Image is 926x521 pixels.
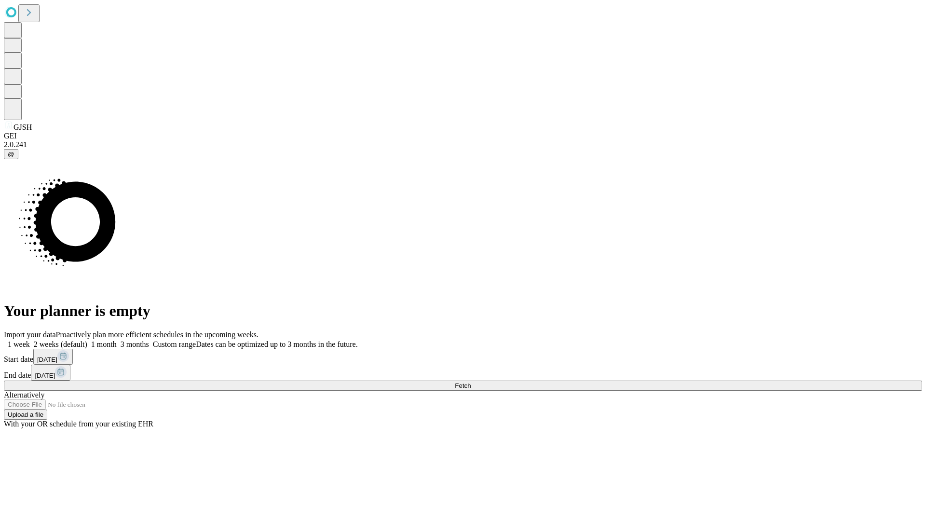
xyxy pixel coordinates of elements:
span: 1 month [91,340,117,348]
span: GJSH [14,123,32,131]
button: @ [4,149,18,159]
h1: Your planner is empty [4,302,922,320]
button: [DATE] [31,365,70,381]
span: Alternatively [4,391,44,399]
span: Import your data [4,330,56,339]
span: Fetch [455,382,471,389]
button: Upload a file [4,410,47,420]
span: Custom range [153,340,196,348]
div: End date [4,365,922,381]
button: [DATE] [33,349,73,365]
span: @ [8,151,14,158]
button: Fetch [4,381,922,391]
span: Proactively plan more efficient schedules in the upcoming weeks. [56,330,259,339]
span: Dates can be optimized up to 3 months in the future. [196,340,357,348]
span: 2 weeks (default) [34,340,87,348]
span: 1 week [8,340,30,348]
div: Start date [4,349,922,365]
span: With your OR schedule from your existing EHR [4,420,153,428]
div: GEI [4,132,922,140]
span: [DATE] [35,372,55,379]
span: 3 months [121,340,149,348]
div: 2.0.241 [4,140,922,149]
span: [DATE] [37,356,57,363]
